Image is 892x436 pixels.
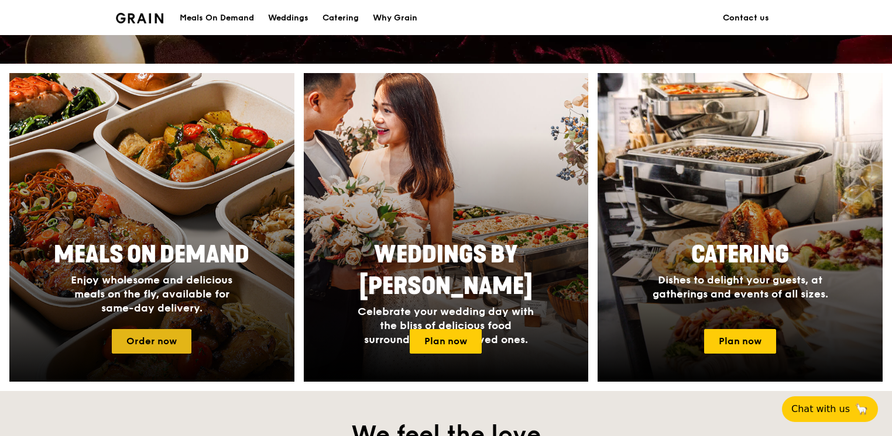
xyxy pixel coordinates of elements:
[791,402,850,416] span: Chat with us
[366,1,424,36] a: Why Grain
[116,13,163,23] img: Grain
[268,1,308,36] div: Weddings
[598,73,883,382] img: catering-card.e1cfaf3e.jpg
[782,396,878,422] button: Chat with us🦙
[704,329,776,354] a: Plan now
[855,402,869,416] span: 🦙
[261,1,315,36] a: Weddings
[323,1,359,36] div: Catering
[373,1,417,36] div: Why Grain
[410,329,482,354] a: Plan now
[716,1,776,36] a: Contact us
[653,274,828,300] span: Dishes to delight your guests, at gatherings and events of all sizes.
[358,305,534,346] span: Celebrate your wedding day with the bliss of delicious food surrounded by your loved ones.
[315,1,366,36] a: Catering
[359,241,533,300] span: Weddings by [PERSON_NAME]
[598,73,883,382] a: CateringDishes to delight your guests, at gatherings and events of all sizes.Plan now
[54,241,249,269] span: Meals On Demand
[9,73,294,382] a: Meals On DemandEnjoy wholesome and delicious meals on the fly, available for same-day delivery.Or...
[112,329,191,354] a: Order now
[180,1,254,36] div: Meals On Demand
[304,73,589,382] a: Weddings by [PERSON_NAME]Celebrate your wedding day with the bliss of delicious food surrounded b...
[304,73,589,382] img: weddings-card.4f3003b8.jpg
[71,274,232,314] span: Enjoy wholesome and delicious meals on the fly, available for same-day delivery.
[691,241,789,269] span: Catering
